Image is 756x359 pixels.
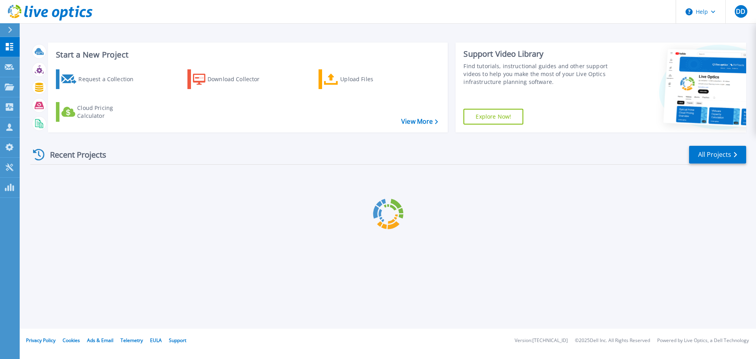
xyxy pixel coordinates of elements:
div: Upload Files [340,71,403,87]
div: Support Video Library [463,49,611,59]
a: View More [401,118,438,125]
li: © 2025 Dell Inc. All Rights Reserved [575,338,650,343]
div: Cloud Pricing Calculator [77,104,140,120]
a: Download Collector [187,69,275,89]
a: EULA [150,337,162,344]
a: Request a Collection [56,69,144,89]
div: Download Collector [208,71,271,87]
h3: Start a New Project [56,50,438,59]
a: Privacy Policy [26,337,56,344]
a: Cookies [63,337,80,344]
div: Find tutorials, instructional guides and other support videos to help you make the most of your L... [463,62,611,86]
a: Upload Files [319,69,406,89]
div: Recent Projects [30,145,117,164]
a: Explore Now! [463,109,523,125]
a: Cloud Pricing Calculator [56,102,144,122]
a: Support [169,337,186,344]
a: Telemetry [120,337,143,344]
a: All Projects [689,146,746,164]
div: Request a Collection [78,71,141,87]
span: DD [736,8,745,15]
li: Version: [TECHNICAL_ID] [515,338,568,343]
a: Ads & Email [87,337,113,344]
li: Powered by Live Optics, a Dell Technology [657,338,749,343]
